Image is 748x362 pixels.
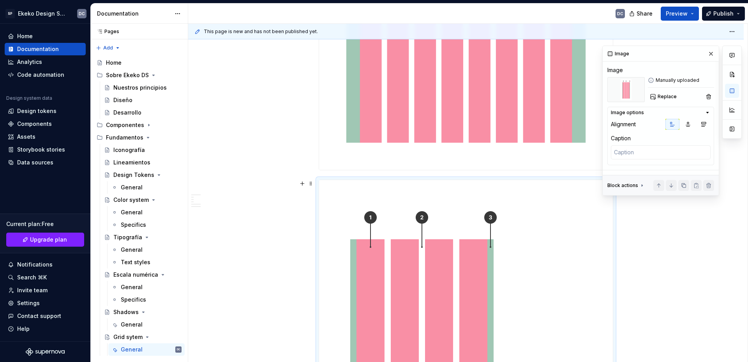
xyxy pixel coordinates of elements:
a: Diseño [101,94,185,106]
button: Add [93,42,123,53]
a: Iconografía [101,144,185,156]
div: Pages [93,28,119,35]
button: SPEkeko Design SystemDC [2,5,89,22]
div: Notifications [17,261,53,268]
div: Data sources [17,159,53,166]
div: Componentes [93,119,185,131]
div: General [121,208,143,216]
span: Upgrade plan [30,236,67,244]
div: Settings [17,299,40,307]
a: General [108,181,185,194]
div: Home [106,59,122,67]
a: Grid sytem [101,331,185,343]
div: Design system data [6,95,52,101]
button: Help [5,323,86,335]
div: Tipografía [113,233,142,241]
div: Nuestros principios [113,84,167,92]
a: Specifics [108,219,185,231]
span: Publish [713,10,734,18]
div: Iconografía [113,146,145,154]
div: Home [17,32,33,40]
a: Settings [5,297,86,309]
div: Grid sytem [113,333,143,341]
div: Sobre Ekeko DS [93,69,185,81]
div: General [121,184,143,191]
a: General [108,281,185,293]
a: Analytics [5,56,86,68]
div: Current plan : Free [6,220,84,228]
button: Share [625,7,658,21]
a: General [108,206,185,219]
div: Fundamentos [106,134,143,141]
a: Text styles [108,256,185,268]
a: GeneralDC [108,343,185,356]
a: Home [5,30,86,42]
a: Upgrade plan [6,233,84,247]
div: Invite team [17,286,48,294]
a: Home [93,57,185,69]
a: Design Tokens [101,169,185,181]
div: Desarrollo [113,109,141,117]
a: Nuestros principios [101,81,185,94]
div: Lineamientos [113,159,150,166]
a: Invite team [5,284,86,297]
div: Search ⌘K [17,274,47,281]
div: DC [617,11,623,17]
span: Preview [666,10,688,18]
div: Components [17,120,52,128]
div: Documentation [97,10,171,18]
span: Add [103,45,113,51]
div: Sobre Ekeko DS [106,71,149,79]
div: General [121,346,143,353]
span: Share [637,10,653,18]
span: This page is new and has not been published yet. [204,28,318,35]
div: Contact support [17,312,61,320]
div: Color system [113,196,149,204]
button: Preview [661,7,699,21]
button: Publish [702,7,745,21]
div: DC [177,346,180,353]
a: Storybook stories [5,143,86,156]
div: Help [17,325,30,333]
div: Text styles [121,258,150,266]
a: General [108,244,185,256]
a: Specifics [108,293,185,306]
a: Lineamientos [101,156,185,169]
button: Search ⌘K [5,271,86,284]
div: Storybook stories [17,146,65,154]
div: Analytics [17,58,42,66]
div: SP [5,9,15,18]
div: General [121,246,143,254]
a: Code automation [5,69,86,81]
a: General [108,318,185,331]
div: Specifics [121,221,146,229]
div: Shadows [113,308,139,316]
a: Shadows [101,306,185,318]
a: Components [5,118,86,130]
div: Escala numérica [113,271,158,279]
div: Diseño [113,96,132,104]
a: Data sources [5,156,86,169]
a: Color system [101,194,185,206]
div: Ekeko Design System [18,10,68,18]
a: Design tokens [5,105,86,117]
a: Assets [5,131,86,143]
div: Design Tokens [113,171,154,179]
a: Desarrollo [101,106,185,119]
button: Contact support [5,310,86,322]
a: Documentation [5,43,86,55]
div: Specifics [121,296,146,304]
div: Documentation [17,45,59,53]
button: Notifications [5,258,86,271]
a: Escala numérica [101,268,185,281]
div: General [121,283,143,291]
div: Fundamentos [93,131,185,144]
a: Tipografía [101,231,185,244]
div: Componentes [106,121,144,129]
div: General [121,321,143,328]
svg: Supernova Logo [26,348,65,356]
div: Assets [17,133,35,141]
div: Page tree [93,57,185,356]
div: DC [79,11,85,17]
